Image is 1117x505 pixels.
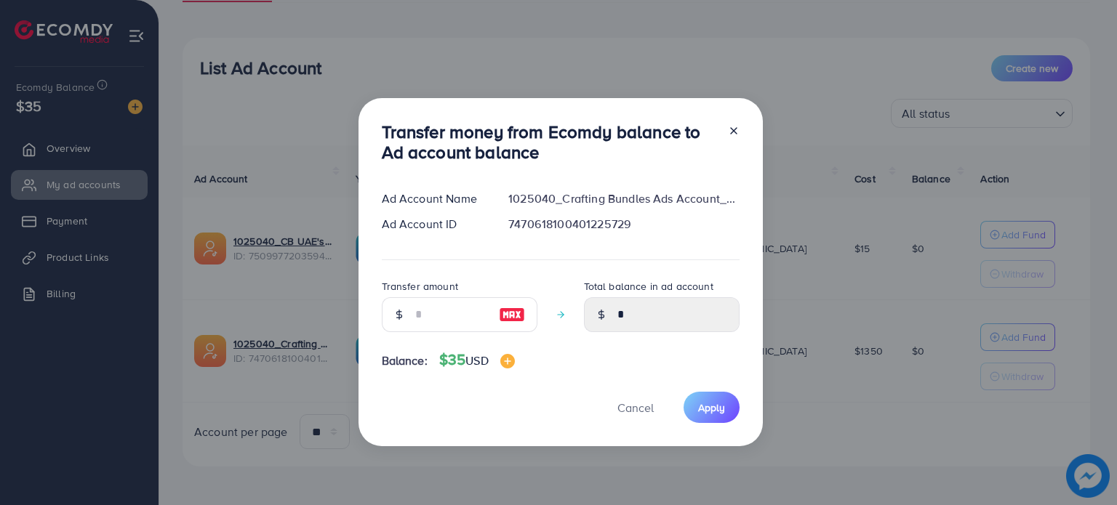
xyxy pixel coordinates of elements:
[684,392,740,423] button: Apply
[382,279,458,294] label: Transfer amount
[370,216,497,233] div: Ad Account ID
[497,216,750,233] div: 7470618100401225729
[370,190,497,207] div: Ad Account Name
[617,400,654,416] span: Cancel
[584,279,713,294] label: Total balance in ad account
[698,400,725,415] span: Apply
[499,306,525,323] img: image
[599,392,672,423] button: Cancel
[497,190,750,207] div: 1025040_Crafting Bundles Ads Account_1739388829774
[382,352,428,369] span: Balance:
[382,121,716,163] h3: Transfer money from Ecomdy balance to Ad account balance
[439,351,515,369] h4: $35
[500,354,515,368] img: image
[465,352,488,368] span: USD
